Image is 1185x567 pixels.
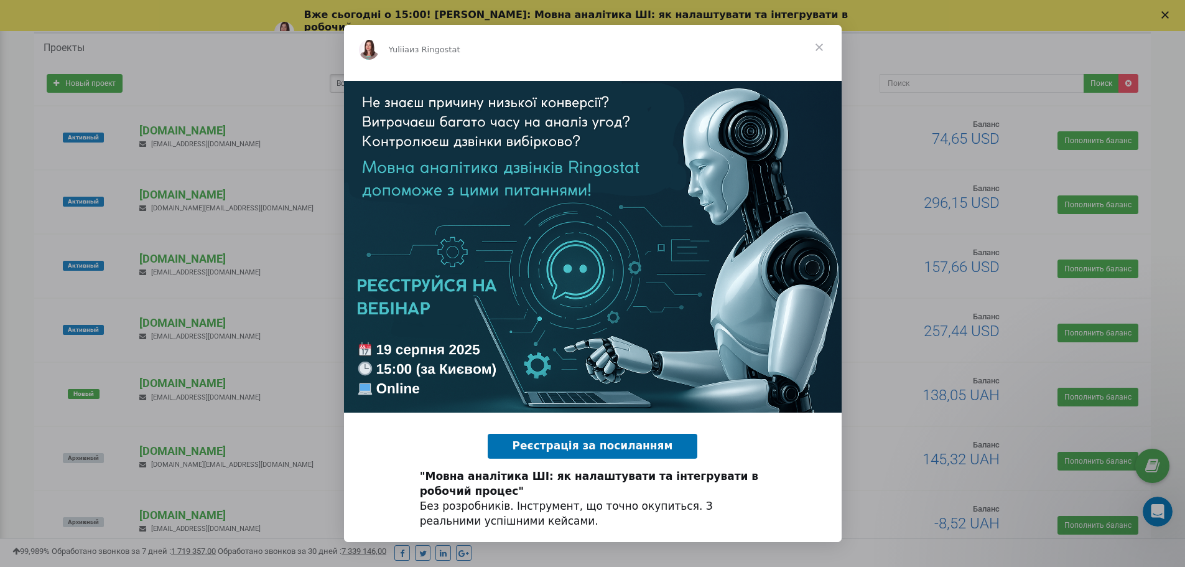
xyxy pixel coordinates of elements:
a: Реєстрація за посиланням [488,434,698,459]
b: "Мовна аналітика ШІ: як налаштувати та інтегрувати в робочий процес" [420,470,758,497]
img: Profile image for Yuliia [274,22,294,42]
span: Реєстрація за посиланням [513,439,673,452]
img: Profile image for Yuliia [359,40,379,60]
b: Вже сьогодні о 15:00! [PERSON_NAME]: Мовна аналітика ШІ: як налаштувати та інтегрувати в робочий ... [304,9,848,33]
div: Без розробників. Інструмент, що точно окупиться. З реальними успішними кейсами. [420,469,766,528]
span: Закрыть [797,25,842,70]
span: из Ringostat [409,45,460,54]
span: Yuliia [389,45,410,54]
div: Закрыть [1161,11,1174,19]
